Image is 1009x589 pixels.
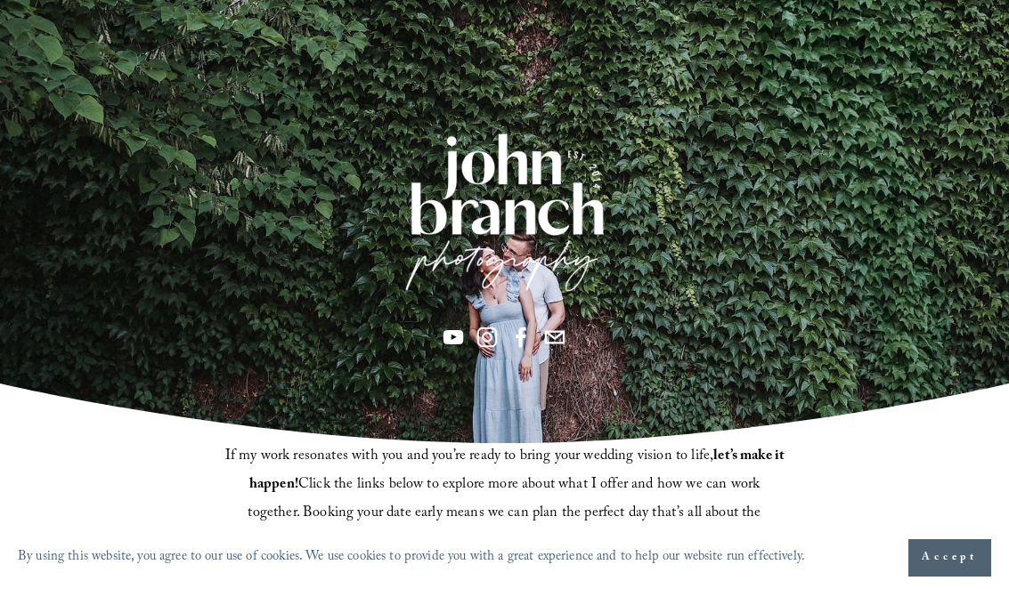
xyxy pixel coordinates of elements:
a: YouTube [443,327,464,348]
a: Facebook [510,327,532,348]
button: Accept [908,539,991,577]
a: Instagram [476,327,498,348]
a: info@jbivphotography.com [544,327,566,348]
span: If my work resonates with you and you’re ready to bring your wedding vision to life, Click the li... [225,445,787,554]
span: Accept [922,549,978,567]
p: By using this website, you agree to our use of cookies. We use cookies to provide you with a grea... [18,545,805,570]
